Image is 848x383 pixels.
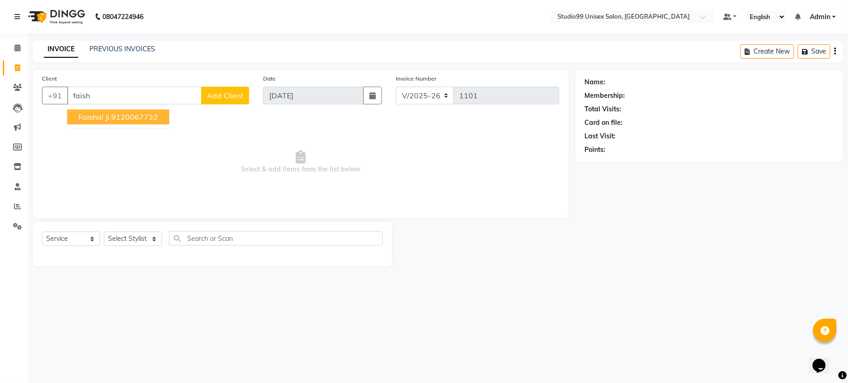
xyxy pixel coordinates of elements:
[78,112,109,122] span: Faishal ji
[24,4,88,30] img: logo
[102,4,143,30] b: 08047224946
[740,44,794,59] button: Create New
[89,45,155,53] a: PREVIOUS INVOICES
[42,116,559,209] span: Select & add items from the list below
[169,231,383,246] input: Search or Scan
[263,75,276,83] label: Date
[585,91,625,101] div: Membership:
[585,145,606,155] div: Points:
[201,87,249,104] button: Add Client
[111,112,158,122] ngb-highlight: 9120067732
[42,87,68,104] button: +91
[44,41,78,58] a: INVOICE
[42,75,57,83] label: Client
[207,91,244,100] span: Add Client
[585,131,616,141] div: Last Visit:
[585,118,623,128] div: Card on file:
[67,87,202,104] input: Search by Name/Mobile/Email/Code
[810,12,830,22] span: Admin
[585,104,622,114] div: Total Visits:
[809,346,839,374] iframe: chat widget
[798,44,830,59] button: Save
[585,77,606,87] div: Name:
[396,75,436,83] label: Invoice Number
